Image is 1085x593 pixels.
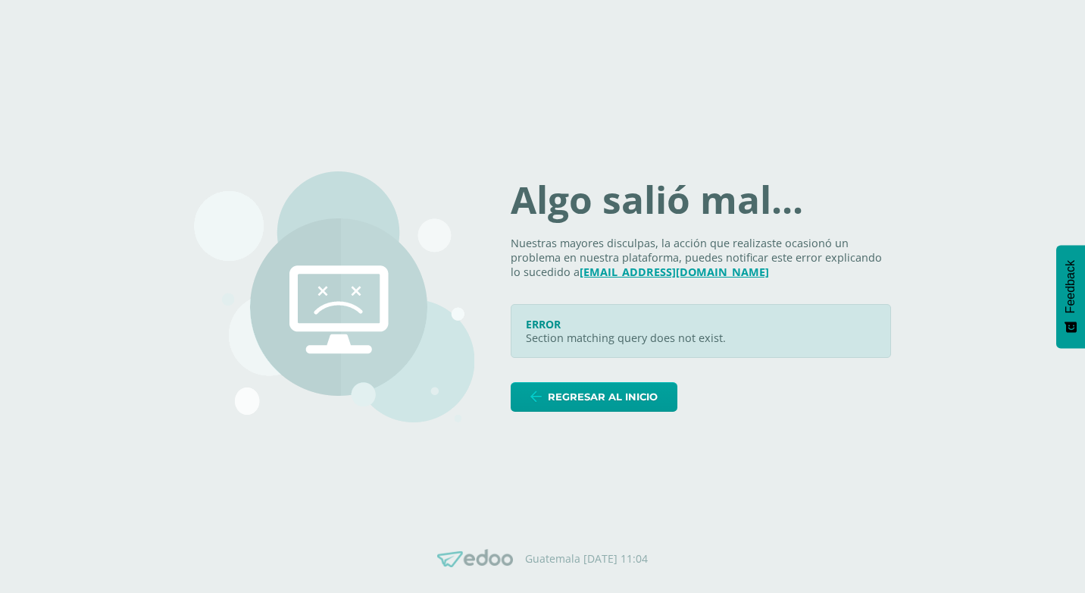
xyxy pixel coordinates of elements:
[511,181,891,219] h1: Algo salió mal...
[526,331,876,346] p: Section matching query does not exist.
[525,552,648,566] p: Guatemala [DATE] 11:04
[511,382,677,412] a: Regresar al inicio
[1056,245,1085,348] button: Feedback - Mostrar encuesta
[580,265,769,279] a: [EMAIL_ADDRESS][DOMAIN_NAME]
[1064,260,1077,313] span: Feedback
[194,171,474,422] img: 500.png
[526,317,561,331] span: ERROR
[548,383,658,411] span: Regresar al inicio
[511,237,891,279] p: Nuestras mayores disculpas, la acción que realizaste ocasionó un problema en nuestra plataforma, ...
[437,549,513,568] img: Edoo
